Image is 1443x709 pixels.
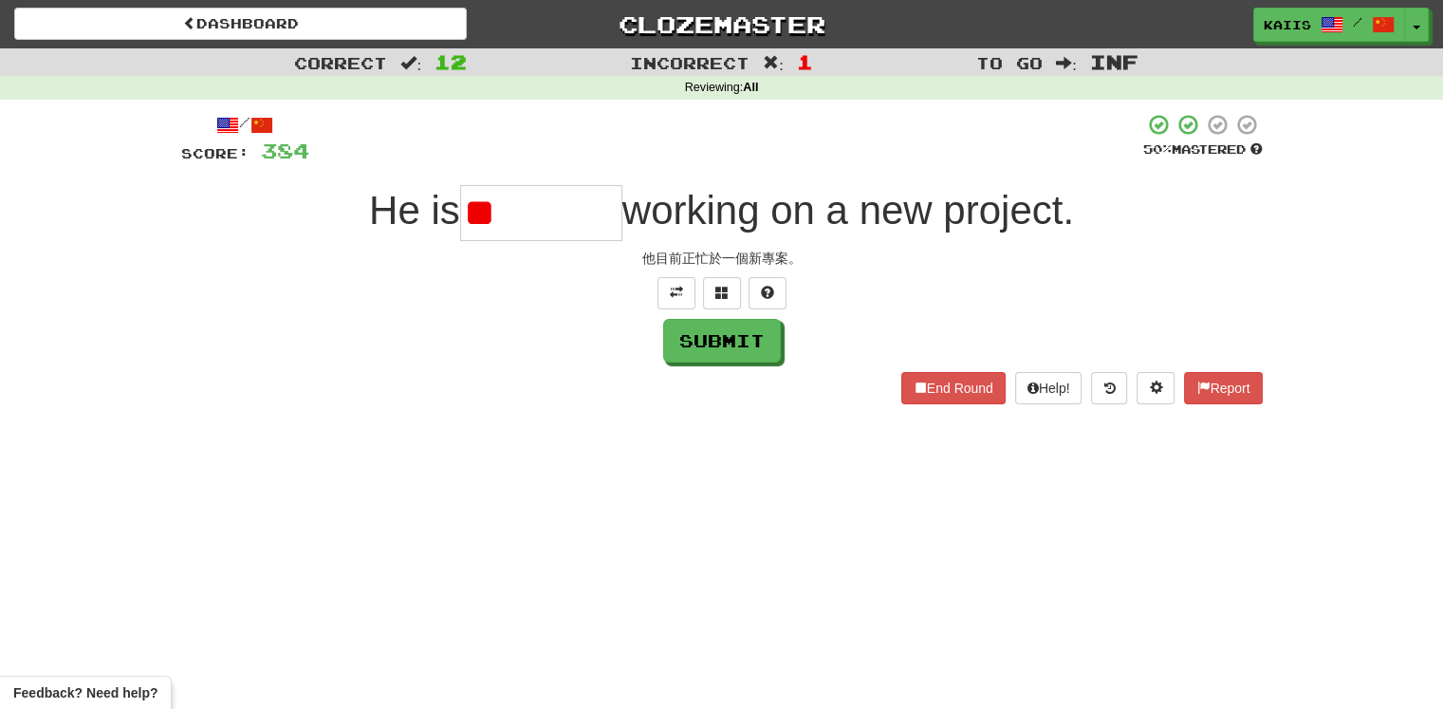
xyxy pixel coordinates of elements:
[657,277,695,309] button: Toggle translation (alt+t)
[743,81,758,94] strong: All
[663,319,781,363] button: Submit
[1184,372,1262,404] button: Report
[901,372,1006,404] button: End Round
[495,8,948,41] a: Clozemaster
[1143,141,1263,159] div: Mastered
[261,139,309,162] span: 384
[13,683,157,702] span: Open feedback widget
[181,249,1263,268] div: 他目前正忙於一個新專案。
[749,277,786,309] button: Single letter hint - you only get 1 per sentence and score half the points! alt+h
[400,55,421,71] span: :
[294,53,387,72] span: Correct
[435,50,467,73] span: 12
[622,188,1074,233] span: working on a new project.
[976,53,1043,72] span: To go
[797,50,813,73] span: 1
[14,8,467,40] a: Dashboard
[181,145,250,161] span: Score:
[1015,372,1082,404] button: Help!
[1091,372,1127,404] button: Round history (alt+y)
[630,53,749,72] span: Incorrect
[763,55,784,71] span: :
[369,188,460,233] span: He is
[1056,55,1077,71] span: :
[1143,141,1172,157] span: 50 %
[1253,8,1405,42] a: kaiis /
[1090,50,1138,73] span: Inf
[703,277,741,309] button: Switch sentence to multiple choice alt+p
[181,113,309,137] div: /
[1264,16,1311,33] span: kaiis
[1353,15,1362,28] span: /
